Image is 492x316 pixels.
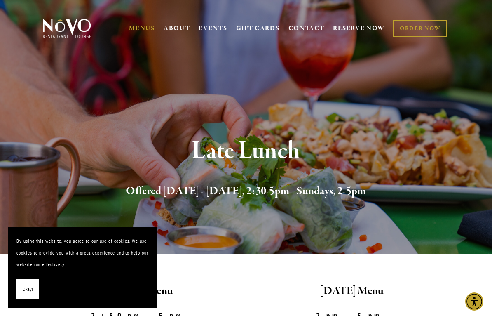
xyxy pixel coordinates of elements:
button: Okay! [16,279,39,300]
img: Novo Restaurant &amp; Lounge [41,18,93,39]
div: Accessibility Menu [465,292,483,311]
a: CONTACT [288,21,325,36]
a: MENUS [129,24,155,33]
a: ABOUT [164,24,190,33]
a: EVENTS [199,24,227,33]
a: ORDER NOW [393,20,447,37]
span: Okay! [23,283,33,295]
p: By using this website, you agree to our use of cookies. We use cookies to provide you with a grea... [16,235,148,271]
a: GIFT CARDS [236,21,280,36]
h2: Offered [DATE] - [DATE], 2:30-5pm | Sundays, 2-5pm [54,183,438,200]
a: RESERVE NOW [333,21,385,36]
h1: Late Lunch [54,138,438,165]
h2: [DATE] Menu [253,283,451,300]
section: Cookie banner [8,227,157,308]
